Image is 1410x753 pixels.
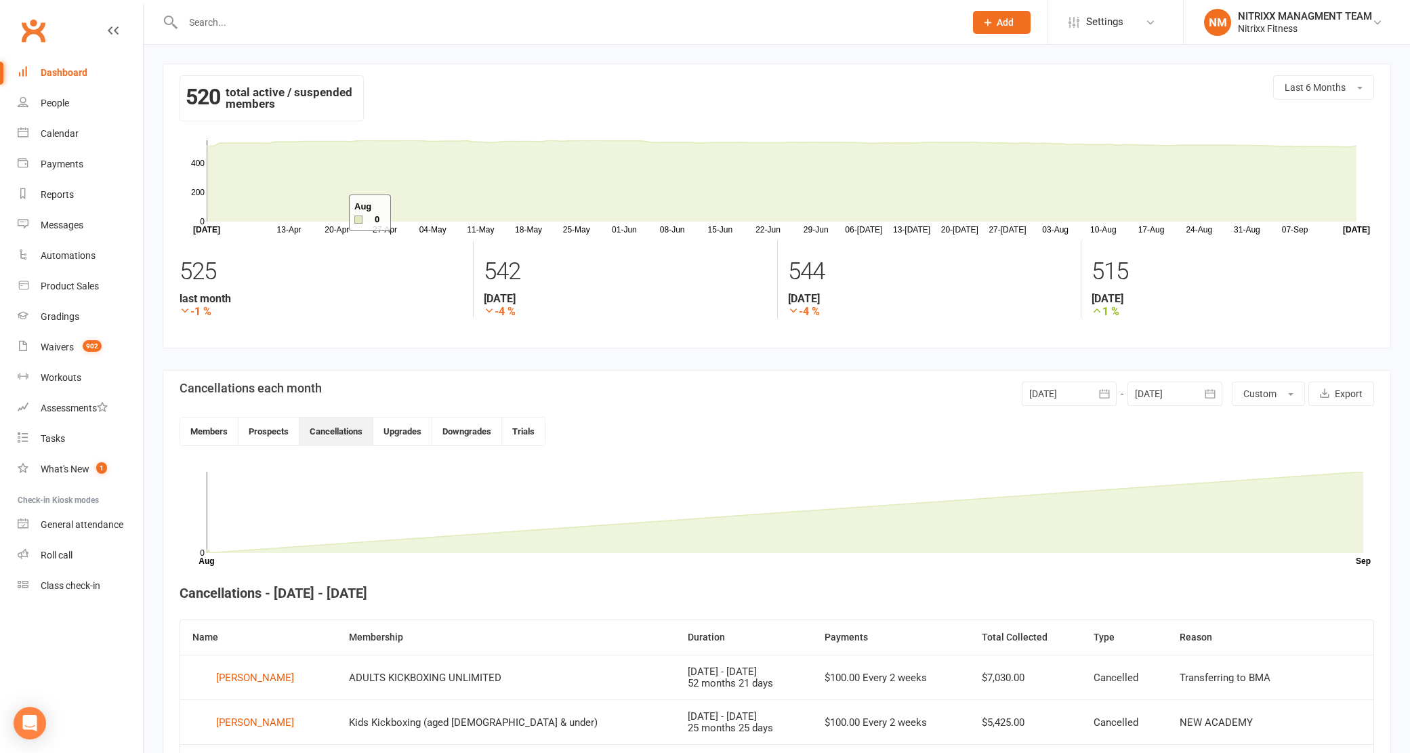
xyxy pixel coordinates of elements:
[1092,305,1374,318] strong: 1 %
[1285,82,1346,93] span: Last 6 Months
[180,305,463,318] strong: -1 %
[41,519,123,530] div: General attendance
[41,189,74,200] div: Reports
[180,418,239,445] button: Members
[788,292,1071,305] strong: [DATE]
[96,462,107,474] span: 1
[1086,7,1123,37] span: Settings
[1081,655,1167,699] td: Cancelled
[180,620,337,655] th: Name
[970,699,1081,744] td: $5,425.00
[1092,292,1374,305] strong: [DATE]
[825,672,957,684] div: $100.00 Every 2 weeks
[688,723,800,734] div: 25 months 25 days
[41,128,79,139] div: Calendar
[18,271,143,302] a: Product Sales
[373,418,432,445] button: Upgrades
[180,292,463,305] strong: last month
[41,159,83,169] div: Payments
[18,302,143,332] a: Gradings
[337,620,676,655] th: Membership
[41,311,79,322] div: Gradings
[688,678,800,689] div: 52 months 21 days
[192,668,325,688] a: [PERSON_NAME]
[41,67,87,78] div: Dashboard
[18,58,143,88] a: Dashboard
[18,424,143,454] a: Tasks
[1238,10,1372,22] div: NITRIXX MANAGMENT TEAM
[1243,388,1277,399] span: Custom
[186,87,220,107] strong: 520
[973,11,1031,34] button: Add
[239,418,299,445] button: Prospects
[1167,699,1373,744] td: NEW ACADEMY
[41,433,65,444] div: Tasks
[1081,699,1167,744] td: Cancelled
[180,75,364,121] div: total active / suspended members
[41,580,100,591] div: Class check-in
[180,382,322,395] h3: Cancellations each month
[179,13,956,32] input: Search...
[788,251,1071,292] div: 544
[502,418,545,445] button: Trials
[18,88,143,119] a: People
[18,510,143,540] a: General attendance kiosk mode
[192,712,325,733] a: [PERSON_NAME]
[825,717,957,729] div: $100.00 Every 2 weeks
[180,586,1374,601] h4: Cancellations - [DATE] - [DATE]
[1081,620,1167,655] th: Type
[18,571,143,601] a: Class kiosk mode
[676,620,812,655] th: Duration
[970,620,1081,655] th: Total Collected
[18,119,143,149] a: Calendar
[299,418,373,445] button: Cancellations
[41,403,108,413] div: Assessments
[83,340,102,352] span: 902
[14,707,46,739] div: Open Intercom Messenger
[41,98,69,108] div: People
[18,393,143,424] a: Assessments
[18,540,143,571] a: Roll call
[18,332,143,363] a: Waivers 902
[1092,251,1374,292] div: 515
[41,342,74,352] div: Waivers
[676,699,812,744] td: [DATE] - [DATE]
[16,14,50,47] a: Clubworx
[676,655,812,699] td: [DATE] - [DATE]
[1232,382,1305,406] button: Custom
[337,655,676,699] td: ADULTS KICKBOXING UNLIMITED
[41,220,83,230] div: Messages
[1167,620,1373,655] th: Reason
[812,620,970,655] th: Payments
[41,281,99,291] div: Product Sales
[18,180,143,210] a: Reports
[41,250,96,261] div: Automations
[41,550,72,561] div: Roll call
[1204,9,1231,36] div: NM
[970,655,1081,699] td: $7,030.00
[41,464,89,474] div: What's New
[18,454,143,485] a: What's New1
[216,712,294,733] div: [PERSON_NAME]
[1167,655,1373,699] td: Transferring to BMA
[484,292,766,305] strong: [DATE]
[1238,22,1372,35] div: Nitrixx Fitness
[18,149,143,180] a: Payments
[337,699,676,744] td: Kids Kickboxing (aged [DEMOGRAPHIC_DATA] & under)
[788,305,1071,318] strong: -4 %
[41,372,81,383] div: Workouts
[484,305,766,318] strong: -4 %
[997,17,1014,28] span: Add
[18,210,143,241] a: Messages
[180,251,463,292] div: 525
[18,363,143,393] a: Workouts
[1308,382,1374,406] button: Export
[432,418,502,445] button: Downgrades
[216,668,294,688] div: [PERSON_NAME]
[484,251,766,292] div: 542
[18,241,143,271] a: Automations
[1273,75,1374,100] button: Last 6 Months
